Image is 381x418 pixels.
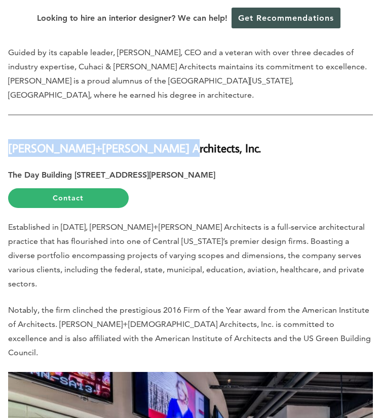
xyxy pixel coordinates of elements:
[187,346,369,406] iframe: Drift Widget Chat Controller
[8,170,215,180] strong: The Day Building [STREET_ADDRESS][PERSON_NAME]
[8,222,365,288] span: Established in [DATE], [PERSON_NAME]+[PERSON_NAME] Architects is a full-service architectural pra...
[232,8,340,28] a: Get Recommendations
[8,48,367,100] span: Guided by its capable leader, [PERSON_NAME], CEO and a veteran with over three decades of industr...
[8,140,261,155] strong: [PERSON_NAME]+[PERSON_NAME] Architects, Inc.
[8,188,129,208] a: Contact
[8,305,371,357] span: Notably, the firm clinched the prestigious 2016 Firm of the Year award from the American Institut...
